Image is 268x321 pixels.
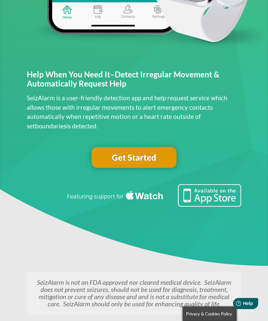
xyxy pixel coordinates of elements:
[37,279,231,308] em: SeizAlarm is not an FDA approved nor cleared medical device. SeizAlarm does not prevent seizures,...
[65,185,241,207] img: Seizure detection available in the Apple App Store.
[27,94,241,131] p: SeizAlarm is a user-friendly detection app and help request service which allows those with irreg...
[186,311,232,316] span: Privacy & Cookies Policy
[92,147,176,168] a: Get Started
[210,296,261,314] iframe: Help widget launcher
[27,70,241,92] h2: Help When You Need It–Detect Irregular Movement & Automatically Request Help
[65,201,241,208] a: Featuring seizure detection support for the Apple Watch
[35,122,66,130] span: boundaries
